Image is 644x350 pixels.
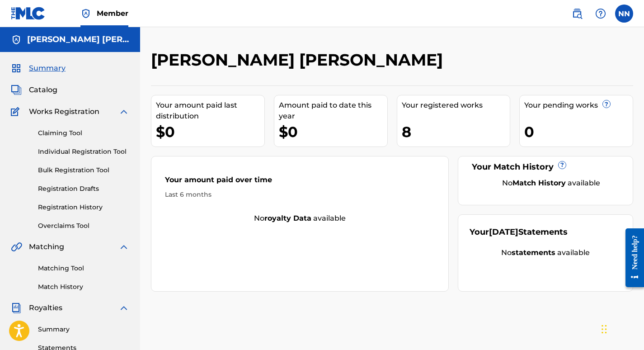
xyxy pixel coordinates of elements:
span: Works Registration [29,106,99,117]
div: 0 [524,122,633,142]
span: Summary [29,63,66,74]
a: Individual Registration Tool [38,147,129,156]
div: $0 [279,122,387,142]
h2: [PERSON_NAME] [PERSON_NAME] [151,50,447,70]
div: Your amount paid last distribution [156,100,264,122]
span: Matching [29,241,64,252]
img: expand [118,106,129,117]
div: No available [481,178,621,189]
div: Your Match History [470,161,621,173]
img: Top Rightsholder [80,8,91,19]
div: Your pending works [524,100,633,111]
strong: royalty data [264,214,311,222]
div: No available [151,213,448,224]
img: expand [118,241,129,252]
div: Drag [602,316,607,343]
h5: Norman Chris Nelson [27,34,129,45]
div: Your Statements [470,226,568,238]
iframe: Resource Center [619,222,644,294]
div: Your registered works [402,100,510,111]
span: [DATE] [489,227,518,237]
a: Public Search [568,5,586,23]
span: Royalties [29,303,62,313]
strong: statements [512,248,555,257]
div: 8 [402,122,510,142]
div: No available [470,247,621,258]
img: Royalties [11,303,22,313]
img: Accounts [11,34,22,45]
img: Matching [11,241,22,252]
a: Summary [38,325,129,334]
div: Help [592,5,610,23]
div: Your amount paid over time [165,175,435,190]
span: ? [603,100,610,108]
a: Registration Drafts [38,184,129,194]
div: User Menu [615,5,633,23]
img: Works Registration [11,106,23,117]
img: Summary [11,63,22,74]
iframe: Chat Widget [599,307,644,350]
div: Last 6 months [165,190,435,199]
img: MLC Logo [11,7,46,20]
span: Member [97,8,128,19]
a: Match History [38,282,129,292]
img: search [572,8,583,19]
div: Amount paid to date this year [279,100,387,122]
a: SummarySummary [11,63,66,74]
div: $0 [156,122,264,142]
a: CatalogCatalog [11,85,57,95]
img: Catalog [11,85,22,95]
strong: Match History [512,179,566,187]
img: help [595,8,606,19]
a: Matching Tool [38,264,129,273]
a: Bulk Registration Tool [38,166,129,175]
a: Overclaims Tool [38,221,129,231]
a: Claiming Tool [38,128,129,138]
span: ? [559,161,566,169]
img: expand [118,303,129,313]
span: Catalog [29,85,57,95]
a: Registration History [38,203,129,212]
